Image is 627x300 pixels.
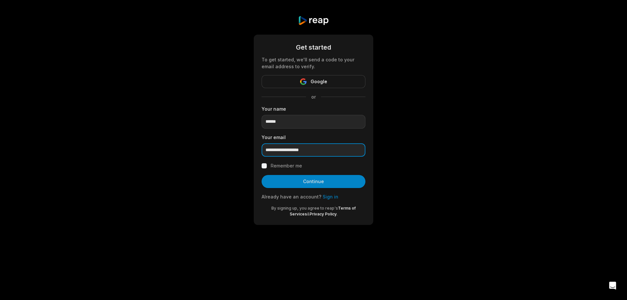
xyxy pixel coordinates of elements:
label: Your name [262,105,365,112]
label: Remember me [271,162,302,170]
a: Privacy Policy [310,212,337,216]
span: . [337,212,338,216]
a: Sign in [323,194,338,199]
div: Open Intercom Messenger [605,278,620,293]
label: Your email [262,134,365,141]
img: reap [298,16,329,25]
span: Already have an account? [262,194,321,199]
span: or [306,93,321,100]
div: Get started [262,42,365,52]
span: By signing up, you agree to reap's [271,206,338,211]
button: Continue [262,175,365,188]
span: & [307,212,310,216]
span: Google [311,78,327,86]
button: Google [262,75,365,88]
div: To get started, we'll send a code to your email address to verify. [262,56,365,70]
